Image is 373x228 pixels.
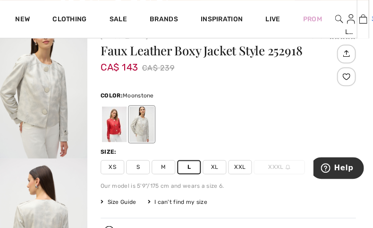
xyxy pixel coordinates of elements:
[228,160,252,174] span: XXL
[313,157,364,181] iframe: Opens a widget where you can find more information
[359,13,367,25] img: My Bag
[150,15,178,25] a: Brands
[101,198,136,206] span: Size Guide
[335,13,343,25] img: search the website
[129,107,154,142] div: Moonstone
[101,148,119,156] div: Size:
[126,160,150,174] span: S
[345,27,356,37] div: Lorraine
[201,15,243,25] span: Inspiration
[347,13,355,25] img: My Info
[285,165,290,169] img: ring-m.svg
[102,107,127,142] div: Radiant red
[357,13,368,25] a: 3
[101,92,123,99] span: Color:
[142,61,174,75] span: CA$ 239
[265,14,280,24] a: Live
[147,198,207,206] div: I can't find my size
[110,15,127,25] a: Sale
[15,15,30,25] a: New
[347,14,355,23] a: Sign In
[101,52,138,73] span: CA$ 143
[177,160,201,174] span: L
[101,44,334,57] h1: Faux Leather Boxy Jacket Style 252918
[303,14,322,24] a: Prom
[203,160,226,174] span: XL
[123,92,154,99] span: Moonstone
[254,160,305,174] span: XXXL
[101,182,356,190] div: Our model is 5'9"/175 cm and wears a size 6.
[152,160,175,174] span: M
[338,45,354,61] img: Share
[52,15,86,25] a: Clothing
[101,160,124,174] span: XS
